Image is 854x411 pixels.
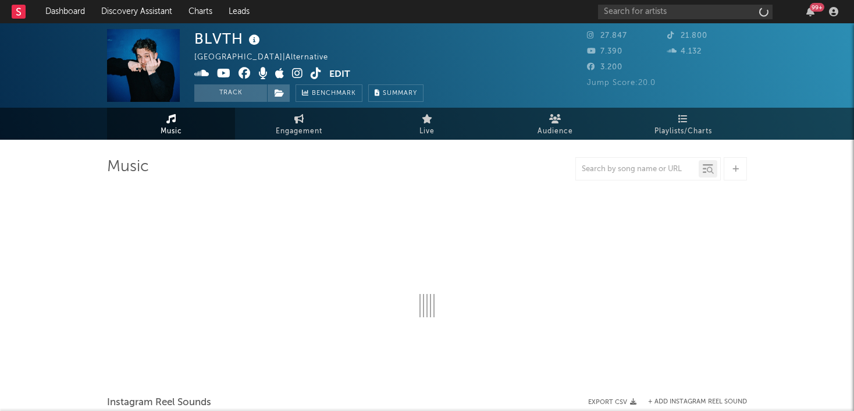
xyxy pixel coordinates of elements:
[619,108,747,140] a: Playlists/Charts
[806,7,814,16] button: 99+
[161,125,182,139] span: Music
[419,125,435,139] span: Live
[491,108,619,140] a: Audience
[667,32,707,40] span: 21.800
[576,165,699,174] input: Search by song name or URL
[276,125,322,139] span: Engagement
[329,68,350,82] button: Edit
[538,125,573,139] span: Audience
[587,48,622,55] span: 7.390
[383,90,417,97] span: Summary
[587,63,622,71] span: 3.200
[363,108,491,140] a: Live
[235,108,363,140] a: Engagement
[194,51,341,65] div: [GEOGRAPHIC_DATA] | Alternative
[194,84,267,102] button: Track
[810,3,824,12] div: 99 +
[107,108,235,140] a: Music
[636,399,747,405] div: + Add Instagram Reel Sound
[312,87,356,101] span: Benchmark
[654,125,712,139] span: Playlists/Charts
[107,396,211,410] span: Instagram Reel Sounds
[368,84,424,102] button: Summary
[587,79,656,87] span: Jump Score: 20.0
[587,32,627,40] span: 27.847
[194,29,263,48] div: BLVTH
[598,5,773,19] input: Search for artists
[296,84,362,102] a: Benchmark
[588,399,636,406] button: Export CSV
[667,48,702,55] span: 4.132
[648,399,747,405] button: + Add Instagram Reel Sound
